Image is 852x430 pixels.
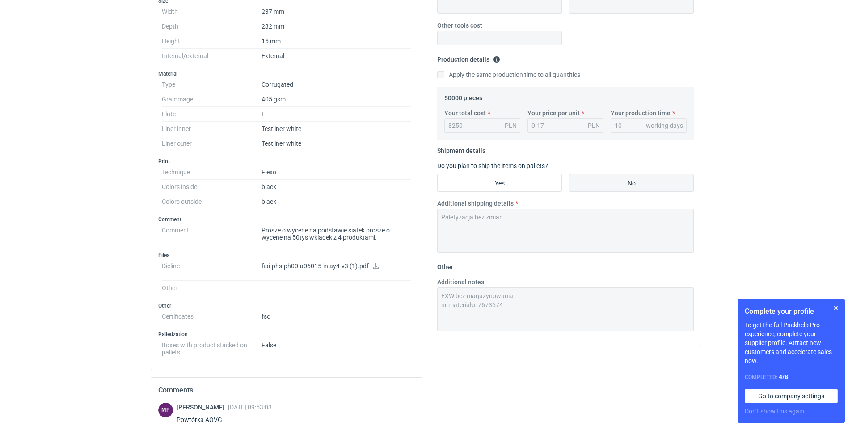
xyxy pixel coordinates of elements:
legend: 50000 pieces [444,91,482,101]
label: Do you plan to ship the items on pallets? [437,162,548,169]
dd: 237 mm [262,4,411,19]
dt: Comment [162,223,262,245]
label: Additional shipping details [437,199,514,208]
div: Completed: [745,372,838,382]
dd: Flexo [262,165,411,180]
p: fiai-phs-ph00-a06015-inlay4-v3 (1).pdf [262,262,411,270]
div: Michał Palasek [158,403,173,417]
dt: Liner outer [162,136,262,151]
dd: 15 mm [262,34,411,49]
dt: Other [162,281,262,295]
dt: Liner inner [162,122,262,136]
dd: Corrugated [262,77,411,92]
a: Go to company settings [745,389,838,403]
dd: black [262,180,411,194]
h3: Comment [158,216,415,223]
dd: False [262,338,411,356]
dd: Prosze o wycene na podstawie siatek prosze o wycene na 50tys wkladek z 4 produktami. [262,223,411,245]
h3: Files [158,252,415,259]
h1: Complete your profile [745,306,838,317]
label: Your total cost [444,109,486,118]
dt: Dieline [162,259,262,281]
dd: 405 gsm [262,92,411,107]
div: Powtórka AOVG [177,415,272,424]
dt: Technique [162,165,262,180]
label: Your production time [611,109,671,118]
div: PLN [505,121,517,130]
dd: Testliner white [262,136,411,151]
dt: Grammage [162,92,262,107]
dt: Boxes with product stacked on pallets [162,338,262,356]
dt: Colors outside [162,194,262,209]
legend: Shipment details [437,143,485,154]
label: Your price per unit [527,109,580,118]
textarea: Paletyzacja bez zmian. [437,209,694,253]
button: Skip for now [831,303,841,313]
dt: Colors inside [162,180,262,194]
dd: fsc [262,309,411,324]
dd: Testliner white [262,122,411,136]
legend: Production details [437,52,500,63]
dt: Type [162,77,262,92]
label: Other tools cost [437,21,482,30]
dd: 232 mm [262,19,411,34]
span: [PERSON_NAME] [177,404,228,411]
dt: Flute [162,107,262,122]
dt: Depth [162,19,262,34]
dt: Width [162,4,262,19]
div: PLN [588,121,600,130]
legend: Other [437,260,453,270]
figcaption: MP [158,403,173,417]
span: [DATE] 09:53:03 [228,404,272,411]
strong: 4 / 8 [779,373,788,380]
h3: Other [158,302,415,309]
dt: Height [162,34,262,49]
h3: Print [158,158,415,165]
button: Don’t show this again [745,407,804,416]
dd: black [262,194,411,209]
dd: External [262,49,411,63]
div: working days [646,121,683,130]
h2: Comments [158,385,415,396]
p: To get the full Packhelp Pro experience, complete your supplier profile. Attract new customers an... [745,320,838,365]
h3: Palletization [158,331,415,338]
dd: E [262,107,411,122]
textarea: EXW bez magazynowania nr materiału: 7673674 [437,287,694,331]
label: Apply the same production time to all quantities [437,70,580,79]
label: Additional notes [437,278,484,287]
dt: Internal/external [162,49,262,63]
dt: Certificates [162,309,262,324]
h3: Material [158,70,415,77]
